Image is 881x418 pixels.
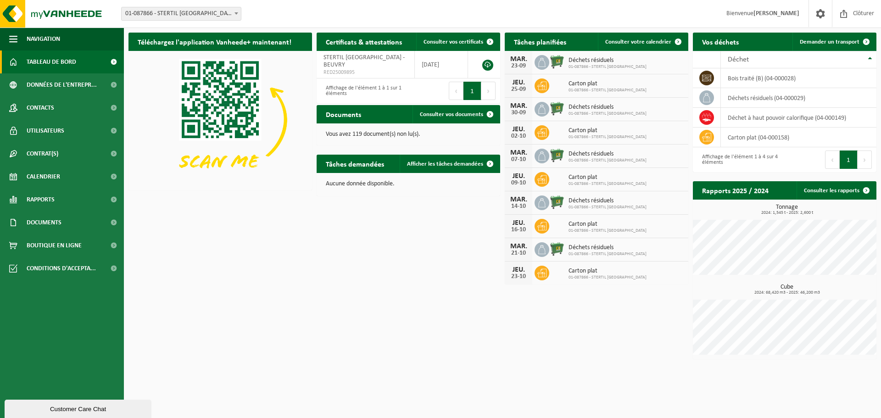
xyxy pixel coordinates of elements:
div: 07-10 [509,156,528,163]
span: Carton plat [569,127,647,134]
div: 23-09 [509,63,528,69]
span: 01-087866 - STERTIL [GEOGRAPHIC_DATA] [569,275,647,280]
div: JEU. [509,126,528,133]
span: STERTIL [GEOGRAPHIC_DATA] - BEUVRY [323,54,405,68]
div: 14-10 [509,203,528,210]
span: 01-087866 - STERTIL [GEOGRAPHIC_DATA] [569,134,647,140]
span: Rapports [27,188,55,211]
button: 1 [463,82,481,100]
div: JEU. [509,266,528,273]
div: MAR. [509,56,528,63]
td: bois traité (B) (04-000028) [721,68,876,88]
span: Déchets résiduels [569,244,647,251]
div: 21-10 [509,250,528,256]
span: Afficher les tâches demandées [407,161,483,167]
td: [DATE] [415,51,468,78]
p: Vous avez 119 document(s) non lu(s). [326,131,491,138]
span: 01-087866 - STERTIL [GEOGRAPHIC_DATA] [569,88,647,93]
span: Consulter vos documents [420,111,483,117]
h2: Tâches planifiées [505,33,575,50]
a: Demander un transport [792,33,875,51]
h2: Vos déchets [693,33,748,50]
span: Contacts [27,96,54,119]
span: Carton plat [569,268,647,275]
img: WB-0660-HPE-GN-01 [549,54,565,69]
td: déchet à haut pouvoir calorifique (04-000149) [721,108,876,128]
span: 2024: 68,420 m3 - 2025: 46,200 m3 [697,290,876,295]
button: Previous [825,150,840,169]
span: Déchets résiduels [569,57,647,64]
button: 1 [840,150,858,169]
span: Consulter votre calendrier [605,39,671,45]
h3: Tonnage [697,204,876,215]
iframe: chat widget [5,398,153,418]
span: 01-087866 - STERTIL FRANCE - BEUVRY [122,7,241,20]
div: 09-10 [509,180,528,186]
div: Affichage de l'élément 1 à 1 sur 1 éléments [321,81,404,101]
div: 30-09 [509,110,528,116]
span: Calendrier [27,165,60,188]
h2: Tâches demandées [317,155,393,173]
span: Documents [27,211,61,234]
div: 16-10 [509,227,528,233]
a: Consulter vos documents [413,105,499,123]
div: JEU. [509,219,528,227]
h2: Rapports 2025 / 2024 [693,181,778,199]
span: 01-087866 - STERTIL FRANCE - BEUVRY [121,7,241,21]
img: Download de VHEPlus App [128,51,312,189]
span: 01-087866 - STERTIL [GEOGRAPHIC_DATA] [569,228,647,234]
span: 01-087866 - STERTIL [GEOGRAPHIC_DATA] [569,181,647,187]
h2: Documents [317,105,370,123]
span: Demander un transport [800,39,859,45]
div: 02-10 [509,133,528,139]
span: 01-087866 - STERTIL [GEOGRAPHIC_DATA] [569,251,647,257]
span: Tableau de bord [27,50,76,73]
span: Navigation [27,28,60,50]
div: JEU. [509,173,528,180]
a: Consulter vos certificats [416,33,499,51]
span: Conditions d'accepta... [27,257,96,280]
div: Affichage de l'élément 1 à 4 sur 4 éléments [697,150,780,170]
span: Carton plat [569,80,647,88]
td: déchets résiduels (04-000029) [721,88,876,108]
h2: Certificats & attestations [317,33,411,50]
span: 01-087866 - STERTIL [GEOGRAPHIC_DATA] [569,205,647,210]
div: 25-09 [509,86,528,93]
span: Boutique en ligne [27,234,82,257]
span: Déchets résiduels [569,104,647,111]
span: Contrat(s) [27,142,58,165]
div: MAR. [509,243,528,250]
span: Données de l'entrepr... [27,73,97,96]
span: Carton plat [569,221,647,228]
h2: Téléchargez l'application Vanheede+ maintenant! [128,33,301,50]
a: Consulter votre calendrier [598,33,687,51]
a: Afficher les tâches demandées [400,155,499,173]
span: Déchets résiduels [569,150,647,158]
img: WB-0660-HPE-GN-01 [549,194,565,210]
p: Aucune donnée disponible. [326,181,491,187]
span: Déchets résiduels [569,197,647,205]
a: Consulter les rapports [797,181,875,200]
img: WB-0660-HPE-GN-01 [549,147,565,163]
img: WB-0660-HPE-GN-01 [549,100,565,116]
span: RED25009895 [323,69,407,76]
button: Next [858,150,872,169]
span: 01-087866 - STERTIL [GEOGRAPHIC_DATA] [569,111,647,117]
h3: Cube [697,284,876,295]
strong: [PERSON_NAME] [753,10,799,17]
span: Utilisateurs [27,119,64,142]
button: Previous [449,82,463,100]
button: Next [481,82,496,100]
div: MAR. [509,149,528,156]
div: 23-10 [509,273,528,280]
td: carton plat (04-000158) [721,128,876,147]
span: 2024: 1,545 t - 2025: 2,600 t [697,211,876,215]
span: Déchet [728,56,749,63]
span: 01-087866 - STERTIL [GEOGRAPHIC_DATA] [569,64,647,70]
span: 01-087866 - STERTIL [GEOGRAPHIC_DATA] [569,158,647,163]
img: WB-0660-HPE-GN-01 [549,241,565,256]
div: MAR. [509,196,528,203]
span: Carton plat [569,174,647,181]
span: Consulter vos certificats [424,39,483,45]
